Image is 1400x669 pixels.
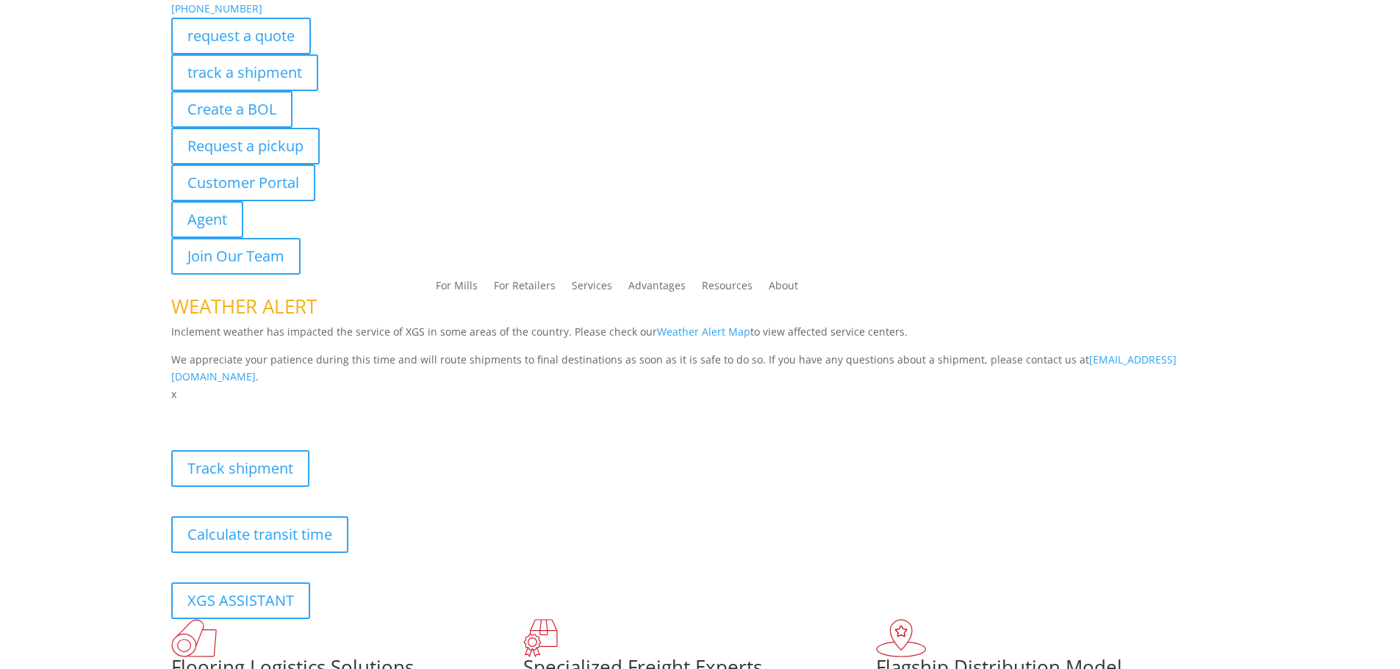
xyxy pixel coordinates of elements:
a: Agent [171,201,243,238]
a: Resources [702,281,753,297]
p: x [171,386,1230,403]
a: Weather Alert Map [657,325,750,339]
img: xgs-icon-flagship-distribution-model-red [876,619,927,657]
img: xgs-icon-total-supply-chain-intelligence-red [171,619,217,657]
img: xgs-icon-focused-on-flooring-red [523,619,558,657]
a: Calculate transit time [171,516,348,553]
a: Request a pickup [171,128,320,164]
a: Track shipment [171,450,309,487]
a: XGS ASSISTANT [171,582,310,619]
a: Advantages [628,281,686,297]
a: [PHONE_NUMBER] [171,1,262,15]
a: Customer Portal [171,164,315,201]
a: request a quote [171,18,311,54]
a: For Retailers [494,281,556,297]
a: track a shipment [171,54,318,91]
a: For Mills [436,281,478,297]
p: Inclement weather has impacted the service of XGS in some areas of the country. Please check our ... [171,323,1230,351]
a: Create a BOL [171,91,292,128]
p: We appreciate your patience during this time and will route shipments to final destinations as so... [171,351,1230,386]
a: Services [572,281,612,297]
span: WEATHER ALERT [171,293,317,319]
a: About [769,281,798,297]
a: Join Our Team [171,238,301,275]
b: Visibility, transparency, and control for your entire supply chain. [171,405,499,419]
